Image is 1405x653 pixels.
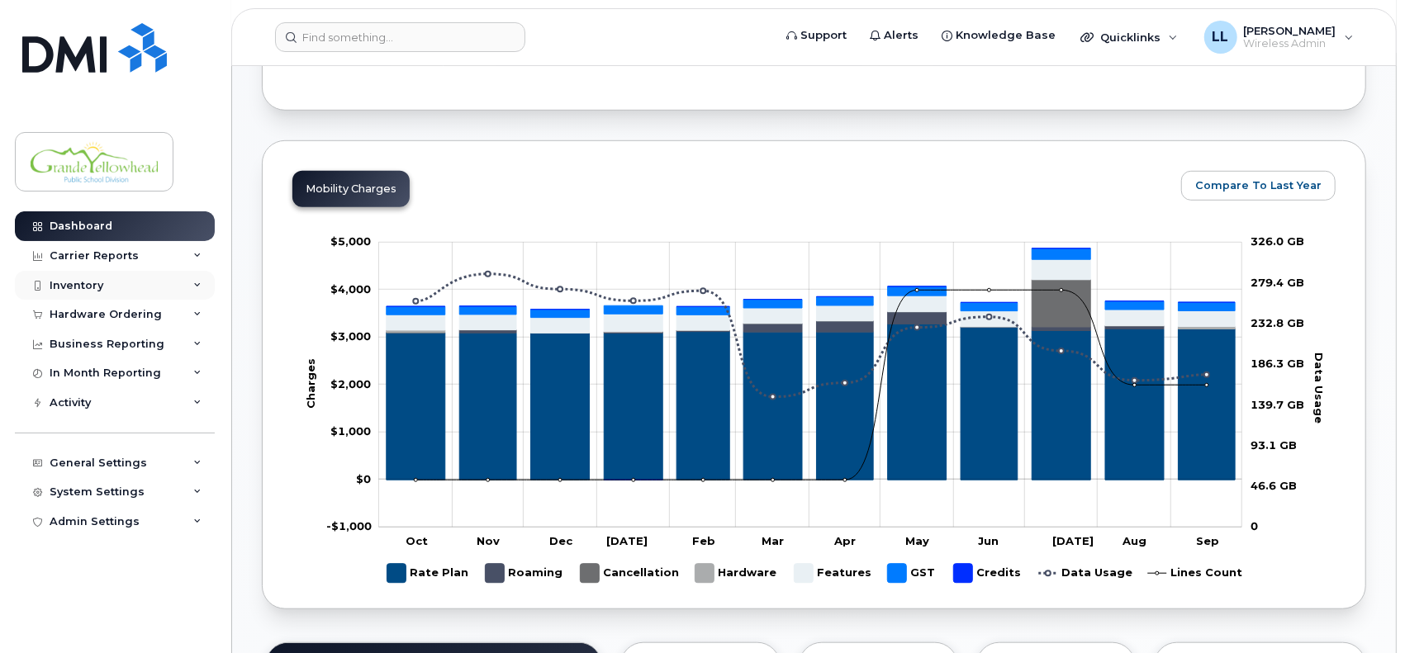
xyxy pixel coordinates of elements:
tspan: $5,000 [330,235,371,248]
tspan: Sep [1196,535,1219,548]
tspan: Apr [833,535,856,548]
g: GST [888,557,937,589]
tspan: 139.7 GB [1251,398,1304,411]
span: Knowledge Base [956,27,1056,44]
tspan: Jun [979,535,999,548]
g: $0 [330,330,371,343]
tspan: $2,000 [330,377,371,390]
span: LL [1213,27,1229,47]
g: Lines Count [1148,557,1243,589]
g: $0 [330,282,371,296]
g: Data Usage [1039,557,1133,589]
tspan: Nov [477,535,500,548]
button: Compare To Last Year [1181,171,1336,201]
tspan: -$1,000 [326,520,372,533]
a: Alerts [858,19,930,52]
tspan: $3,000 [330,330,371,343]
span: Alerts [884,27,918,44]
g: Legend [387,557,1243,589]
tspan: [DATE] [607,535,648,548]
tspan: 279.4 GB [1251,276,1304,289]
input: Find something... [275,22,525,52]
g: Credits [954,557,1023,589]
tspan: Aug [1123,535,1147,548]
g: Hardware [387,280,1236,334]
tspan: Dec [549,535,573,548]
tspan: 93.1 GB [1251,438,1297,452]
g: Cancellation [581,557,680,589]
g: Rate Plan [387,324,1236,480]
a: Knowledge Base [930,19,1067,52]
tspan: Charges [304,358,317,409]
g: Chart [304,235,1327,589]
div: Quicklinks [1069,21,1189,54]
g: $0 [330,377,371,390]
g: $0 [330,235,371,248]
span: Compare To Last Year [1195,177,1322,193]
g: Roaming [486,557,564,589]
div: Lyle Lee [1193,21,1365,54]
tspan: May [905,535,929,548]
tspan: $1,000 [330,425,371,438]
a: Support [775,19,858,52]
g: Rate Plan [387,557,469,589]
tspan: Mar [762,535,785,548]
tspan: 232.8 GB [1251,316,1304,329]
tspan: 46.6 GB [1251,479,1297,492]
tspan: [DATE] [1053,535,1094,548]
g: Hardware [695,557,778,589]
tspan: $0 [356,472,371,485]
tspan: 186.3 GB [1251,357,1304,371]
span: Quicklinks [1100,31,1161,44]
tspan: 326.0 GB [1251,235,1304,248]
g: Features [795,557,872,589]
span: Wireless Admin [1244,37,1336,50]
tspan: Data Usage [1313,353,1327,424]
tspan: $4,000 [330,282,371,296]
tspan: Oct [406,535,428,548]
tspan: 0 [1251,520,1258,533]
g: $0 [330,425,371,438]
span: Support [800,27,847,44]
span: [PERSON_NAME] [1244,24,1336,37]
tspan: Feb [693,535,716,548]
g: $0 [326,520,372,533]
